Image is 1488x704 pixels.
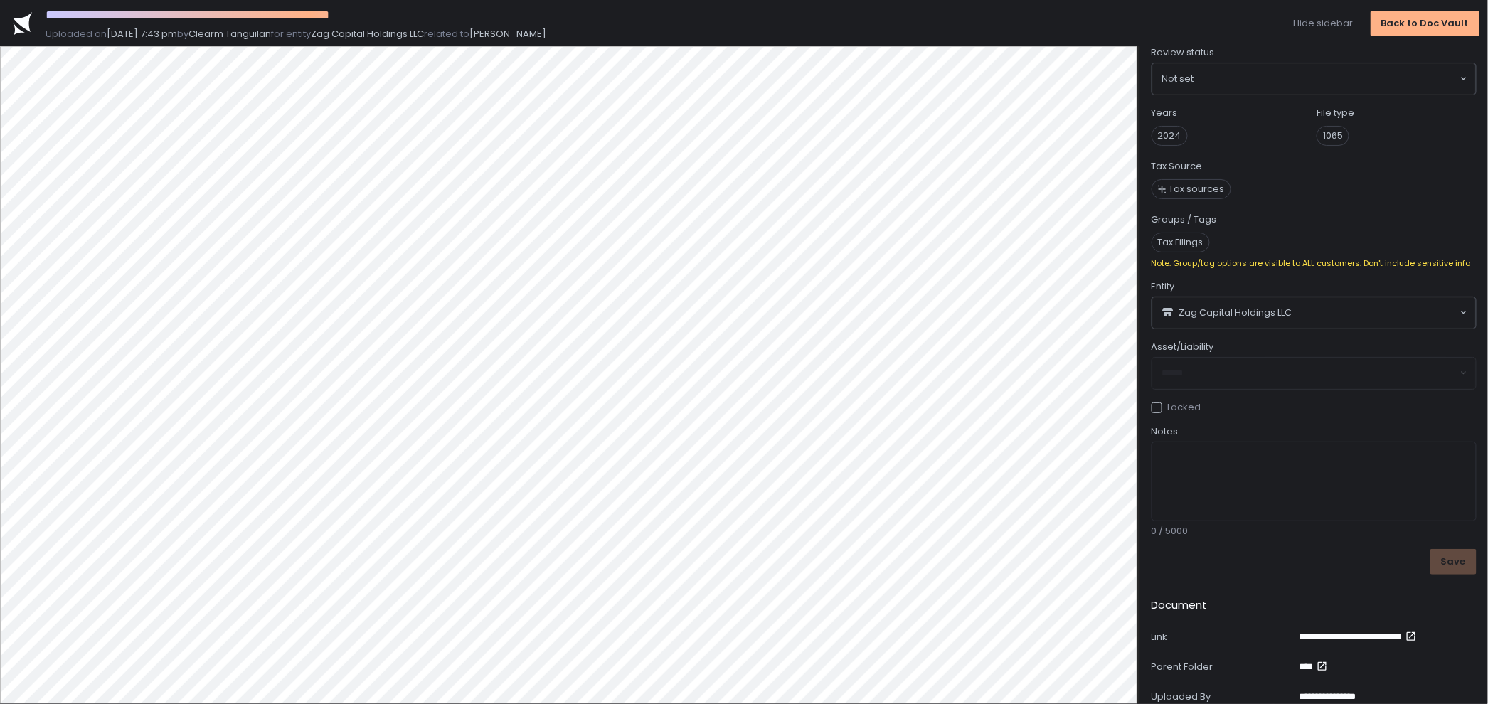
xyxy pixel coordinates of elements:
[1152,297,1476,329] div: Search for option
[1169,183,1225,196] span: Tax sources
[1152,107,1178,119] label: Years
[1179,306,1292,319] span: Zag Capital Holdings LLC
[1162,72,1194,86] span: Not set
[271,27,311,41] span: for entity
[177,27,188,41] span: by
[1152,597,1208,614] h2: Document
[1152,46,1215,59] span: Review status
[1292,306,1459,320] input: Search for option
[469,27,546,41] span: [PERSON_NAME]
[1152,661,1294,673] div: Parent Folder
[1152,280,1175,293] span: Entity
[1381,17,1469,30] div: Back to Doc Vault
[1152,213,1217,226] label: Groups / Tags
[107,27,177,41] span: [DATE] 7:43 pm
[1152,631,1294,644] div: Link
[311,27,424,41] span: Zag Capital Holdings LLC
[424,27,469,41] span: related to
[46,27,107,41] span: Uploaded on
[1152,258,1477,269] div: Note: Group/tag options are visible to ALL customers. Don't include sensitive info
[188,27,271,41] span: Clearm Tanguilan
[1152,233,1210,252] span: Tax Filings
[1152,160,1203,173] label: Tax Source
[1152,63,1476,95] div: Search for option
[1371,11,1479,36] button: Back to Doc Vault
[1152,525,1477,538] div: 0 / 5000
[1317,107,1354,119] label: File type
[1152,126,1188,146] span: 2024
[1152,341,1214,353] span: Asset/Liability
[1152,425,1179,438] span: Notes
[1152,690,1294,703] div: Uploaded By
[1317,126,1349,146] span: 1065
[1294,17,1354,30] button: Hide sidebar
[1194,72,1459,86] input: Search for option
